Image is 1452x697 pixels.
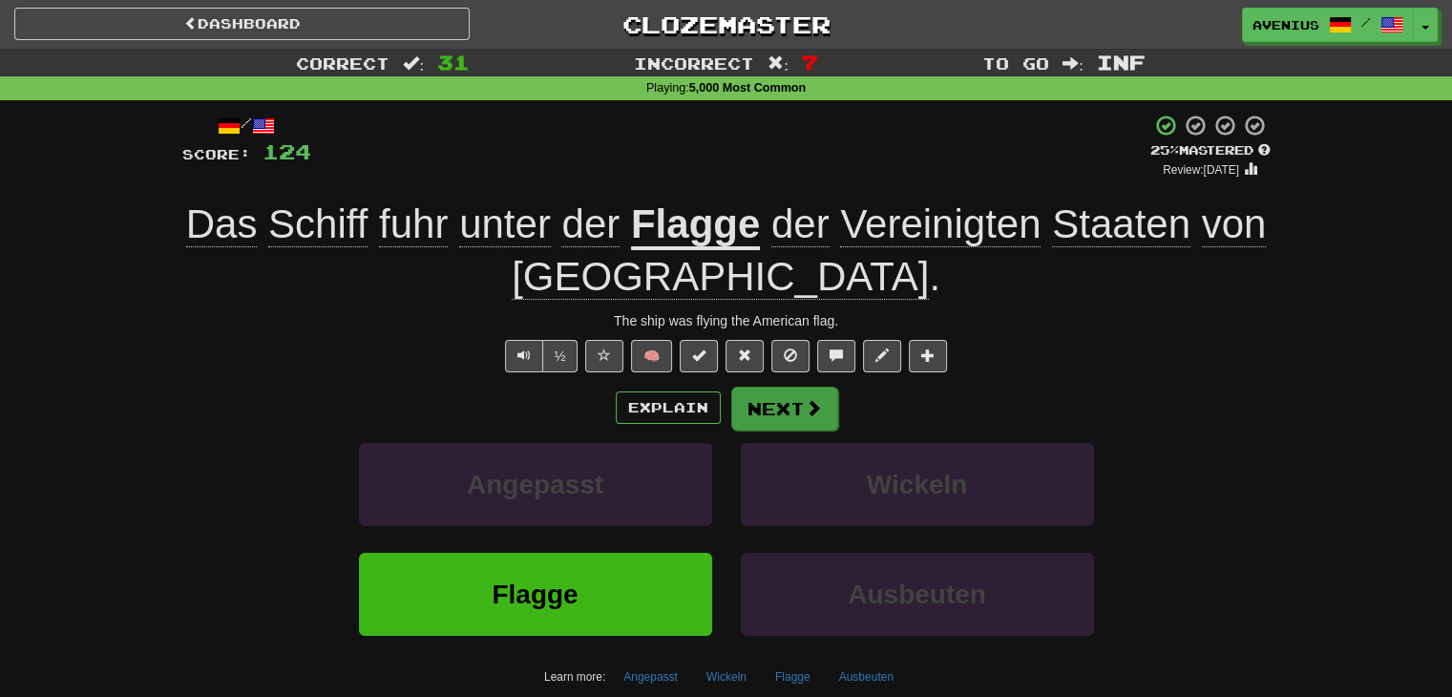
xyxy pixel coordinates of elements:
span: Staaten [1052,201,1190,247]
span: von [1202,201,1267,247]
button: Angepasst [613,663,688,691]
button: Explain [616,391,721,424]
button: Play sentence audio (ctl+space) [505,340,543,372]
small: Learn more: [544,670,605,684]
span: Avenius [1252,16,1319,33]
span: 31 [437,51,470,74]
span: Angepasst [467,470,603,499]
button: Discuss sentence (alt+u) [817,340,855,372]
span: fuhr [379,201,448,247]
button: Wickeln [696,663,757,691]
button: ½ [542,340,579,372]
span: . [512,201,1266,300]
u: Flagge [631,201,760,250]
span: Flagge [492,580,578,609]
span: 25 % [1150,142,1179,158]
span: 124 [263,139,311,163]
span: 7 [802,51,818,74]
span: [GEOGRAPHIC_DATA] [512,254,929,300]
div: Text-to-speech controls [501,340,579,372]
button: 🧠 [631,340,672,372]
button: Ausbeuten [741,553,1094,636]
button: Wickeln [741,443,1094,526]
span: Inf [1097,51,1146,74]
span: Correct [296,53,389,73]
button: Ausbeuten [829,663,904,691]
div: / [182,114,311,137]
button: Favorite sentence (alt+f) [585,340,623,372]
span: Das [186,201,258,247]
div: Mastered [1150,142,1271,159]
button: Ignore sentence (alt+i) [771,340,810,372]
button: Edit sentence (alt+d) [863,340,901,372]
strong: 5,000 Most Common [689,81,806,95]
a: Avenius / [1242,8,1414,42]
button: Angepasst [359,443,712,526]
span: Schiff [268,201,368,247]
small: Review: [DATE] [1163,163,1239,177]
span: Wickeln [867,470,968,499]
button: Add to collection (alt+a) [909,340,947,372]
a: Dashboard [14,8,470,40]
button: Flagge [359,553,712,636]
span: Vereinigten [840,201,1041,247]
span: To go [982,53,1049,73]
button: Reset to 0% Mastered (alt+r) [726,340,764,372]
span: / [1361,15,1371,29]
span: Score: [182,146,251,162]
a: Clozemaster [498,8,954,41]
span: : [768,55,789,72]
button: Flagge [765,663,821,691]
div: The ship was flying the American flag. [182,311,1271,330]
span: der [771,201,830,247]
span: : [403,55,424,72]
span: : [1063,55,1084,72]
span: unter [459,201,551,247]
button: Next [731,387,838,431]
span: Incorrect [634,53,754,73]
span: der [561,201,620,247]
span: Ausbeuten [848,580,986,609]
button: Set this sentence to 100% Mastered (alt+m) [680,340,718,372]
